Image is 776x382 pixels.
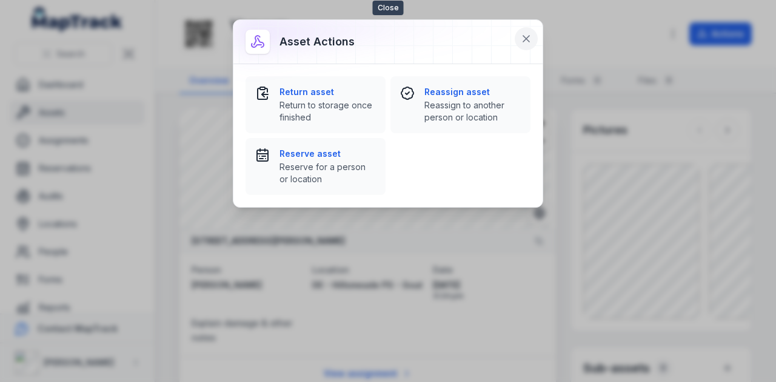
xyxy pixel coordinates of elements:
button: Reassign assetReassign to another person or location [390,76,530,133]
strong: Reassign asset [424,86,521,98]
span: Close [373,1,404,15]
span: Reserve for a person or location [279,161,376,185]
button: Reserve assetReserve for a person or location [246,138,386,195]
strong: Reserve asset [279,148,376,160]
span: Reassign to another person or location [424,99,521,123]
span: Return to storage once finished [279,99,376,123]
strong: Return asset [279,86,376,98]
button: Return assetReturn to storage once finished [246,76,386,133]
h3: Asset actions [279,33,355,50]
